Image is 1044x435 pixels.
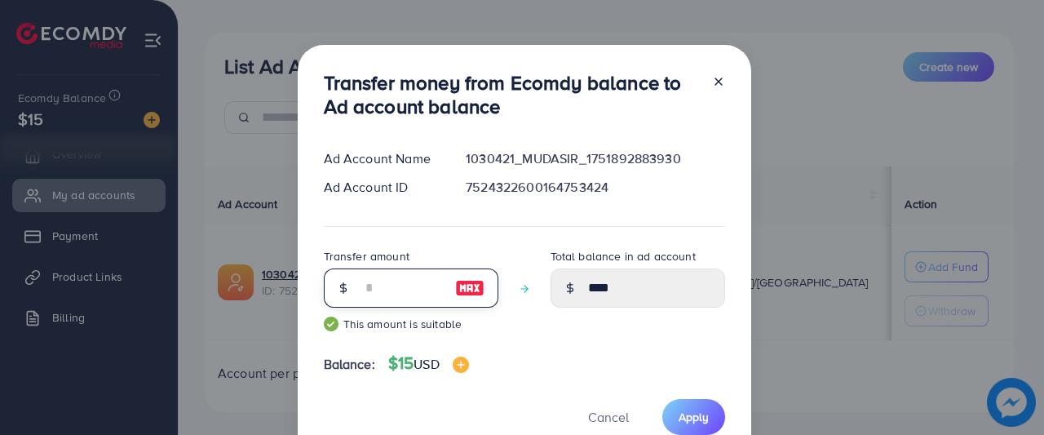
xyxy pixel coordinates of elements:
[311,178,453,197] div: Ad Account ID
[453,178,737,197] div: 7524322600164753424
[324,317,338,331] img: guide
[453,149,737,168] div: 1030421_MUDASIR_1751892883930
[388,353,469,374] h4: $15
[662,399,725,434] button: Apply
[414,355,439,373] span: USD
[588,408,629,426] span: Cancel
[568,399,649,434] button: Cancel
[311,149,453,168] div: Ad Account Name
[324,316,498,332] small: This amount is suitable
[679,409,709,425] span: Apply
[324,71,699,118] h3: Transfer money from Ecomdy balance to Ad account balance
[453,357,469,373] img: image
[551,248,696,264] label: Total balance in ad account
[455,278,484,298] img: image
[324,355,375,374] span: Balance:
[324,248,409,264] label: Transfer amount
